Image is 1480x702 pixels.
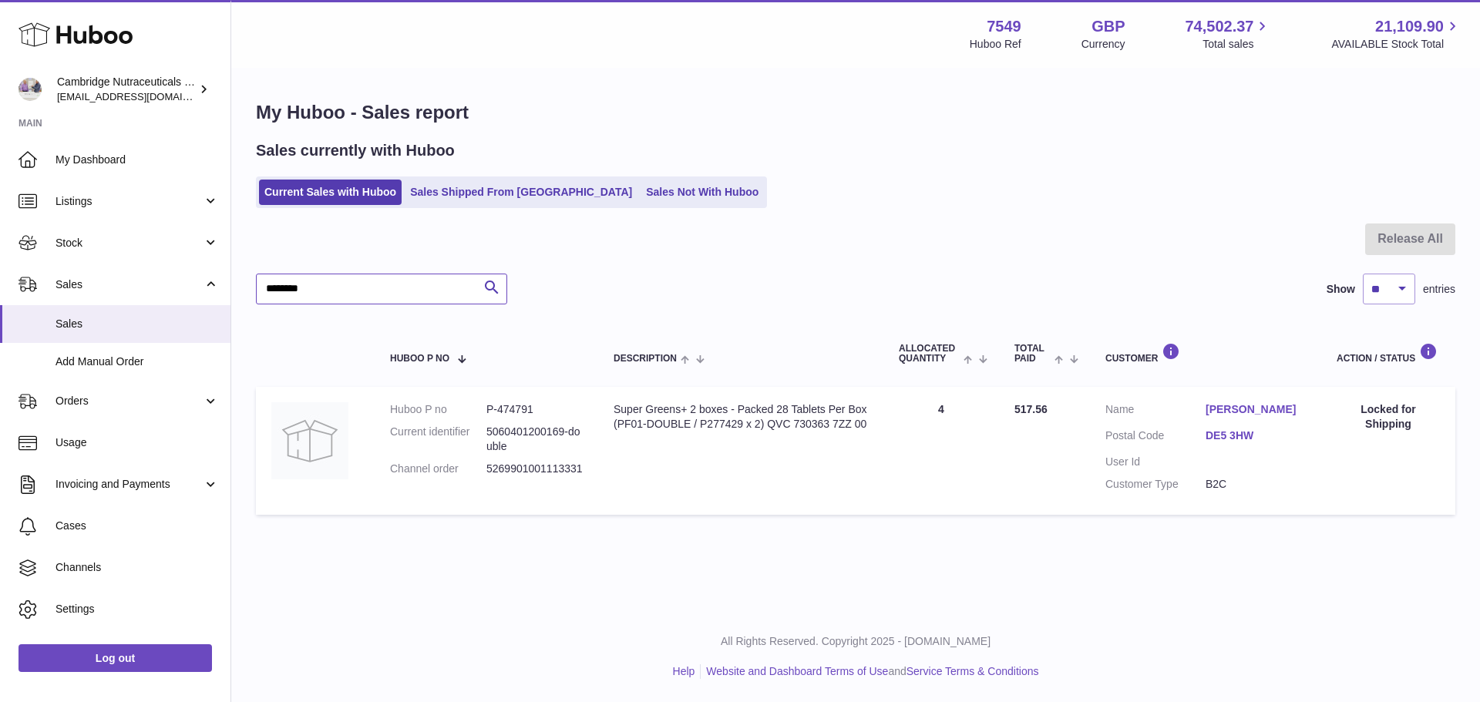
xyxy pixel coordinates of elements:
[244,634,1468,649] p: All Rights Reserved. Copyright 2025 - [DOMAIN_NAME]
[1081,37,1125,52] div: Currency
[970,37,1021,52] div: Huboo Ref
[55,317,219,331] span: Sales
[1014,344,1051,364] span: Total paid
[1206,402,1306,417] a: [PERSON_NAME]
[1331,37,1461,52] span: AVAILABLE Stock Total
[55,354,219,369] span: Add Manual Order
[390,462,486,476] dt: Channel order
[55,519,219,533] span: Cases
[1375,16,1444,37] span: 21,109.90
[1014,403,1048,415] span: 517.56
[57,90,227,102] span: [EMAIL_ADDRESS][DOMAIN_NAME]
[1105,455,1206,469] dt: User Id
[1105,343,1306,364] div: Customer
[55,394,203,408] span: Orders
[57,75,196,104] div: Cambridge Nutraceuticals Ltd
[55,560,219,575] span: Channels
[614,354,677,364] span: Description
[706,665,888,677] a: Website and Dashboard Terms of Use
[55,194,203,209] span: Listings
[1206,477,1306,492] dd: B2C
[1337,343,1440,364] div: Action / Status
[486,402,583,417] dd: P-474791
[1185,16,1253,37] span: 74,502.37
[55,277,203,292] span: Sales
[390,425,486,454] dt: Current identifier
[906,665,1039,677] a: Service Terms & Conditions
[256,140,455,161] h2: Sales currently with Huboo
[1331,16,1461,52] a: 21,109.90 AVAILABLE Stock Total
[883,387,999,515] td: 4
[486,425,583,454] dd: 5060401200169-double
[18,644,212,672] a: Log out
[1202,37,1271,52] span: Total sales
[256,100,1455,125] h1: My Huboo - Sales report
[486,462,583,476] dd: 5269901001113331
[55,602,219,616] span: Settings
[1337,402,1440,432] div: Locked for Shipping
[899,344,960,364] span: ALLOCATED Quantity
[390,354,449,364] span: Huboo P no
[1105,477,1206,492] dt: Customer Type
[18,78,42,101] img: qvc@camnutra.com
[1105,428,1206,447] dt: Postal Code
[390,402,486,417] dt: Huboo P no
[405,180,637,205] a: Sales Shipped From [GEOGRAPHIC_DATA]
[55,435,219,450] span: Usage
[55,153,219,167] span: My Dashboard
[614,402,868,432] div: Super Greens+ 2 boxes - Packed 28 Tablets Per Box (PF01-DOUBLE / P277429 x 2) QVC 730363 7ZZ 00
[641,180,764,205] a: Sales Not With Huboo
[271,402,348,479] img: no-photo.jpg
[1185,16,1271,52] a: 74,502.37 Total sales
[55,477,203,492] span: Invoicing and Payments
[1327,282,1355,297] label: Show
[1091,16,1125,37] strong: GBP
[673,665,695,677] a: Help
[987,16,1021,37] strong: 7549
[1423,282,1455,297] span: entries
[55,236,203,250] span: Stock
[1105,402,1206,421] dt: Name
[1206,428,1306,443] a: DE5 3HW
[701,664,1038,679] li: and
[259,180,402,205] a: Current Sales with Huboo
